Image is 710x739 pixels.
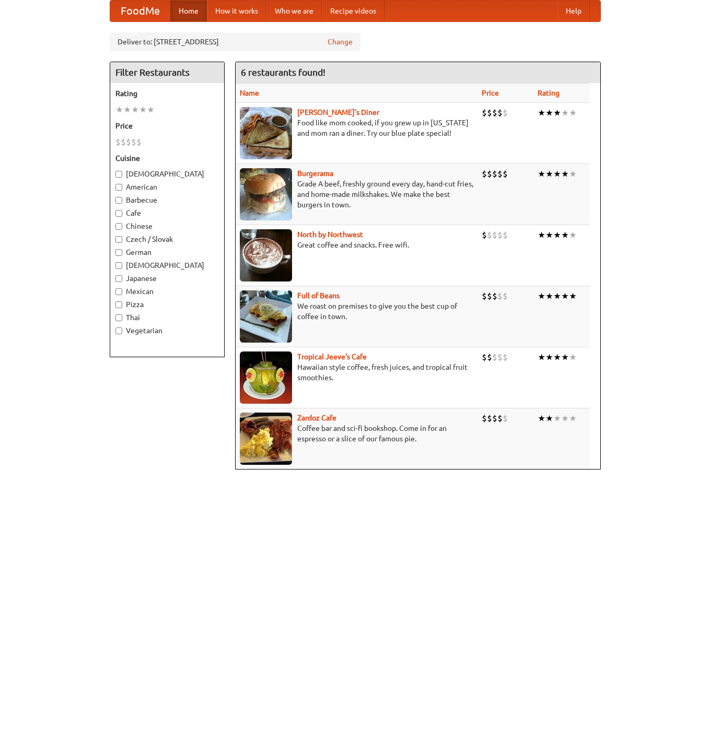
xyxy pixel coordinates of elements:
[115,104,123,115] li: ★
[115,299,219,310] label: Pizza
[240,89,259,97] a: Name
[240,240,473,250] p: Great coffee and snacks. Free wifi.
[553,168,561,180] li: ★
[569,168,577,180] li: ★
[136,136,142,148] li: $
[482,351,487,363] li: $
[240,301,473,322] p: We roast on premises to give you the best cup of coffee in town.
[487,413,492,424] li: $
[115,301,122,308] input: Pizza
[497,168,503,180] li: $
[482,107,487,119] li: $
[492,107,497,119] li: $
[487,290,492,302] li: $
[115,182,219,192] label: American
[553,351,561,363] li: ★
[115,171,122,178] input: [DEMOGRAPHIC_DATA]
[115,273,219,284] label: Japanese
[115,221,219,231] label: Chinese
[297,108,379,116] a: [PERSON_NAME]'s Diner
[115,236,122,243] input: Czech / Slovak
[497,290,503,302] li: $
[240,290,292,343] img: beans.jpg
[115,275,122,282] input: Japanese
[240,351,292,404] img: jeeves.jpg
[115,210,122,217] input: Cafe
[538,290,545,302] li: ★
[115,312,219,323] label: Thai
[110,62,224,83] h4: Filter Restaurants
[322,1,385,21] a: Recipe videos
[115,314,122,321] input: Thai
[207,1,266,21] a: How it works
[131,104,139,115] li: ★
[115,288,122,295] input: Mexican
[297,414,336,422] a: Zardoz Cafe
[553,107,561,119] li: ★
[545,290,553,302] li: ★
[328,37,353,47] a: Change
[115,88,219,99] h5: Rating
[139,104,147,115] li: ★
[487,168,492,180] li: $
[492,229,497,241] li: $
[538,413,545,424] li: ★
[240,362,473,383] p: Hawaiian style coffee, fresh juices, and tropical fruit smoothies.
[487,351,492,363] li: $
[131,136,136,148] li: $
[569,107,577,119] li: ★
[126,136,131,148] li: $
[123,104,131,115] li: ★
[569,229,577,241] li: ★
[482,290,487,302] li: $
[297,353,367,361] b: Tropical Jeeve's Cafe
[545,351,553,363] li: ★
[115,262,122,269] input: [DEMOGRAPHIC_DATA]
[115,121,219,131] h5: Price
[497,351,503,363] li: $
[147,104,155,115] li: ★
[553,229,561,241] li: ★
[561,290,569,302] li: ★
[492,168,497,180] li: $
[115,286,219,297] label: Mexican
[297,291,340,300] b: Full of Beans
[241,67,325,77] ng-pluralize: 6 restaurants found!
[545,168,553,180] li: ★
[492,413,497,424] li: $
[115,325,219,336] label: Vegetarian
[561,413,569,424] li: ★
[561,107,569,119] li: ★
[538,89,560,97] a: Rating
[503,168,508,180] li: $
[170,1,207,21] a: Home
[240,168,292,220] img: burgerama.jpg
[503,229,508,241] li: $
[503,107,508,119] li: $
[561,168,569,180] li: ★
[545,107,553,119] li: ★
[482,89,499,97] a: Price
[569,290,577,302] li: ★
[115,249,122,256] input: German
[487,229,492,241] li: $
[557,1,590,21] a: Help
[482,229,487,241] li: $
[115,136,121,148] li: $
[115,327,122,334] input: Vegetarian
[497,229,503,241] li: $
[503,413,508,424] li: $
[240,413,292,465] img: zardoz.jpg
[115,247,219,257] label: German
[266,1,322,21] a: Who we are
[240,229,292,281] img: north.jpg
[503,290,508,302] li: $
[538,168,545,180] li: ★
[240,107,292,159] img: sallys.jpg
[115,197,122,204] input: Barbecue
[553,413,561,424] li: ★
[538,229,545,241] li: ★
[561,351,569,363] li: ★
